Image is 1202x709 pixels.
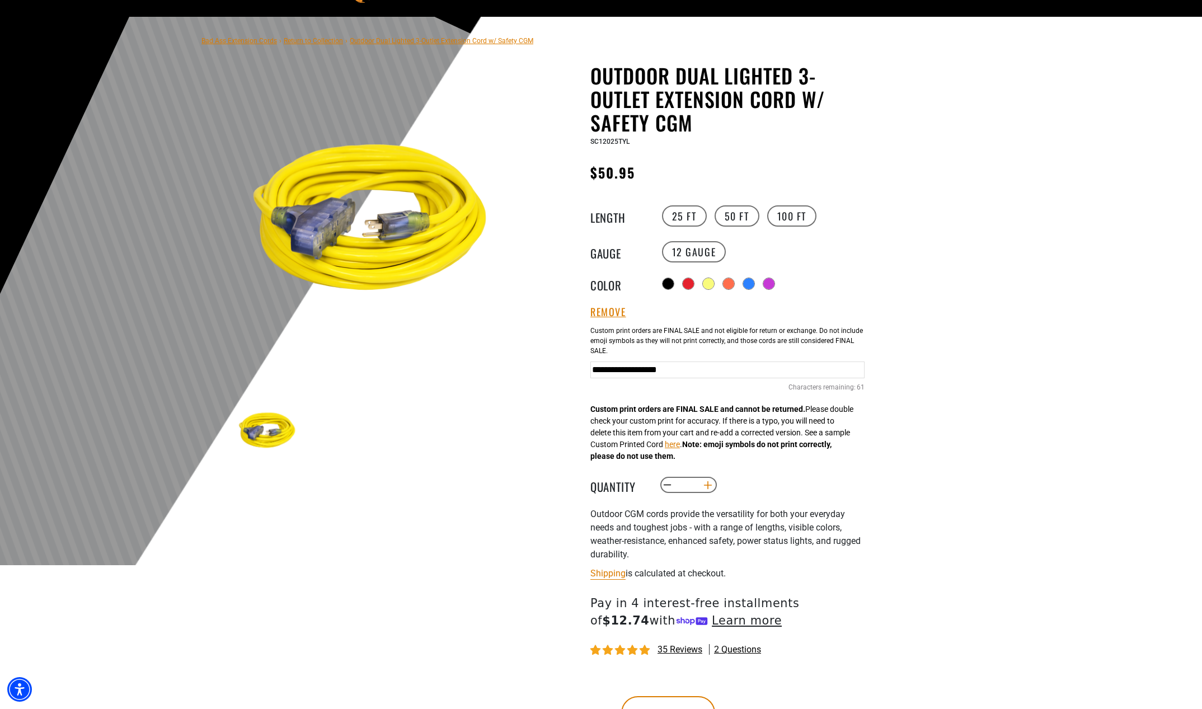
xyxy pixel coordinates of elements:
label: 50 FT [715,205,759,227]
span: 2 questions [714,644,761,656]
span: Outdoor Dual Lighted 3-Outlet Extension Cord w/ Safety CGM [350,37,533,45]
span: Outdoor CGM cords provide the versatility for both your everyday needs and toughest jobs - with a... [590,509,861,560]
legend: Color [590,276,646,291]
span: SC12025TYL [590,138,630,145]
h1: Outdoor Dual Lighted 3-Outlet Extension Cord w/ Safety CGM [590,64,865,134]
label: Quantity [590,478,646,492]
span: 4.80 stars [590,645,652,656]
span: 35 reviews [658,644,702,655]
span: Characters remaining: [788,383,856,391]
label: 100 FT [767,205,817,227]
div: Accessibility Menu [7,677,32,702]
strong: Note: emoji symbols do not print correctly, please do not use them. [590,440,832,461]
span: › [345,37,348,45]
a: Shipping [590,568,626,579]
a: Bad Ass Extension Cords [201,37,277,45]
legend: Length [590,209,646,223]
a: Return to Collection [284,37,343,45]
span: $50.95 [590,162,635,182]
label: 12 Gauge [662,241,726,262]
span: › [279,37,281,45]
span: 61 [857,382,865,392]
legend: Gauge [590,245,646,259]
label: 25 FT [662,205,707,227]
div: is calculated at checkout. [590,566,865,581]
img: neon yellow [234,92,504,362]
button: here [665,439,680,450]
nav: breadcrumbs [201,34,533,47]
button: Remove [590,306,626,318]
img: neon yellow [234,400,299,465]
input: Yellow Cables [590,361,865,378]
